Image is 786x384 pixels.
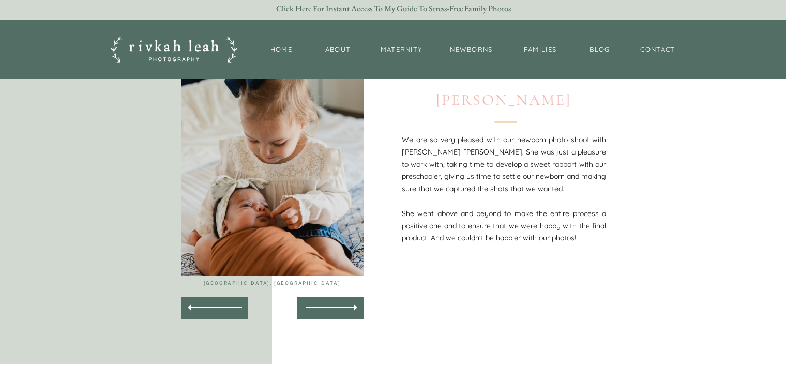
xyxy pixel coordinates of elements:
[402,134,606,234] p: We are so very pleased with our newborn photo shoot with [PERSON_NAME] [PERSON_NAME]. She was jus...
[403,89,604,105] p: [PERSON_NAME]
[494,9,513,84] i: ,,
[322,44,354,55] a: About
[265,44,298,55] a: Home
[265,4,521,14] a: Click Here for Instant Access to my Guide to Stress-Free Family Photos
[518,44,563,55] a: families
[378,44,425,55] a: maternity
[449,44,494,55] a: newborns
[180,280,364,288] p: [GEOGRAPHIC_DATA], [GEOGRAPHIC_DATA]
[637,44,678,55] a: Contact
[587,44,613,55] a: BLOG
